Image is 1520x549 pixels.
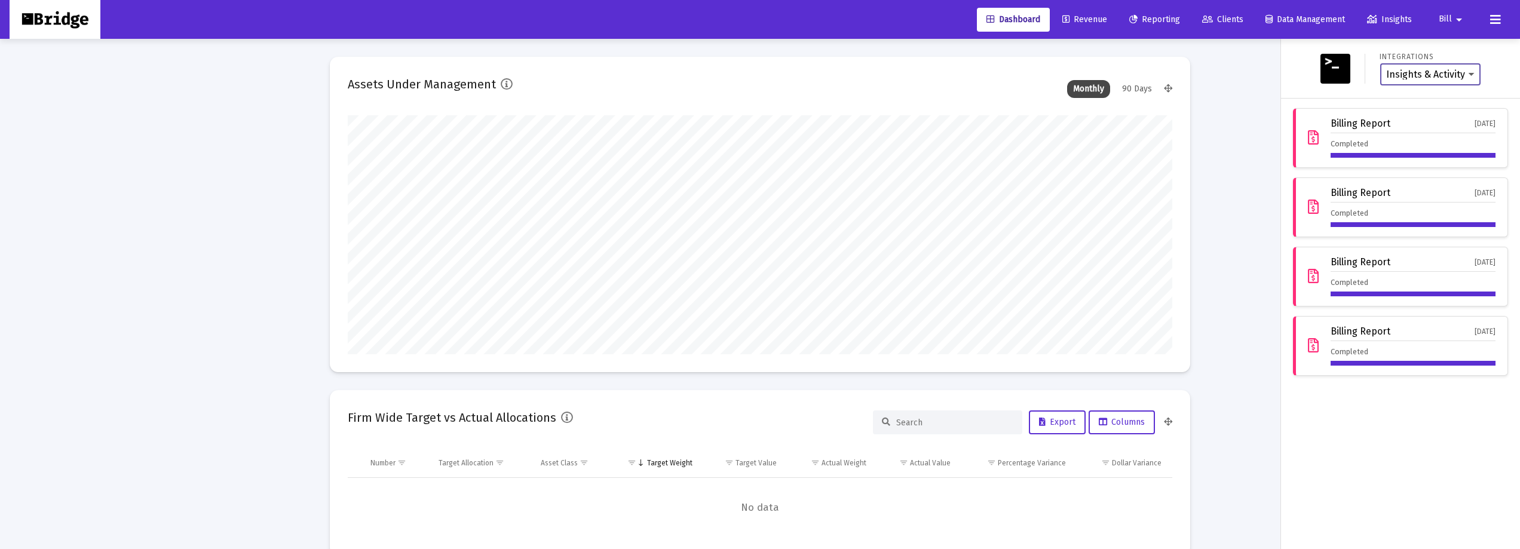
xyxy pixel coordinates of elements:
[1424,7,1481,31] button: Bill
[986,14,1040,24] span: Dashboard
[1202,14,1243,24] span: Clients
[1062,14,1107,24] span: Revenue
[1265,14,1345,24] span: Data Management
[1367,14,1412,24] span: Insights
[1357,8,1421,32] a: Insights
[1256,8,1354,32] a: Data Management
[1129,14,1180,24] span: Reporting
[19,8,91,32] img: Dashboard
[1439,14,1452,24] span: Bill
[1053,8,1117,32] a: Revenue
[1120,8,1190,32] a: Reporting
[977,8,1050,32] a: Dashboard
[1452,8,1466,32] mat-icon: arrow_drop_down
[1193,8,1253,32] a: Clients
